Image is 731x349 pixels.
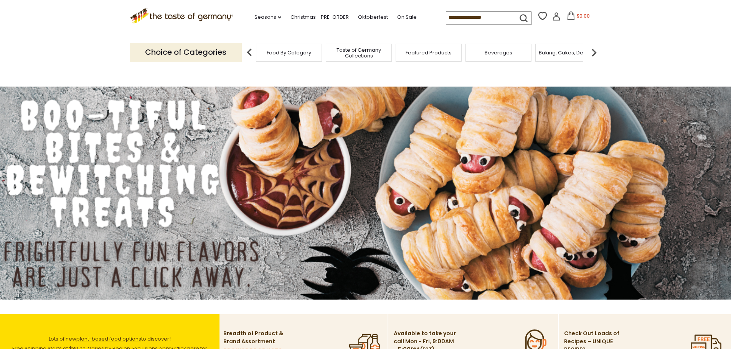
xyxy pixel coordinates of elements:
[242,45,257,60] img: previous arrow
[358,13,388,21] a: Oktoberfest
[539,50,598,56] a: Baking, Cakes, Desserts
[290,13,349,21] a: Christmas - PRE-ORDER
[485,50,512,56] a: Beverages
[328,47,389,59] a: Taste of Germany Collections
[397,13,417,21] a: On Sale
[577,13,590,19] span: $0.00
[586,45,602,60] img: next arrow
[562,11,595,23] button: $0.00
[223,329,287,346] p: Breadth of Product & Brand Assortment
[130,43,242,62] p: Choice of Categories
[406,50,452,56] a: Featured Products
[76,335,141,342] a: plant-based food options
[267,50,311,56] a: Food By Category
[254,13,281,21] a: Seasons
